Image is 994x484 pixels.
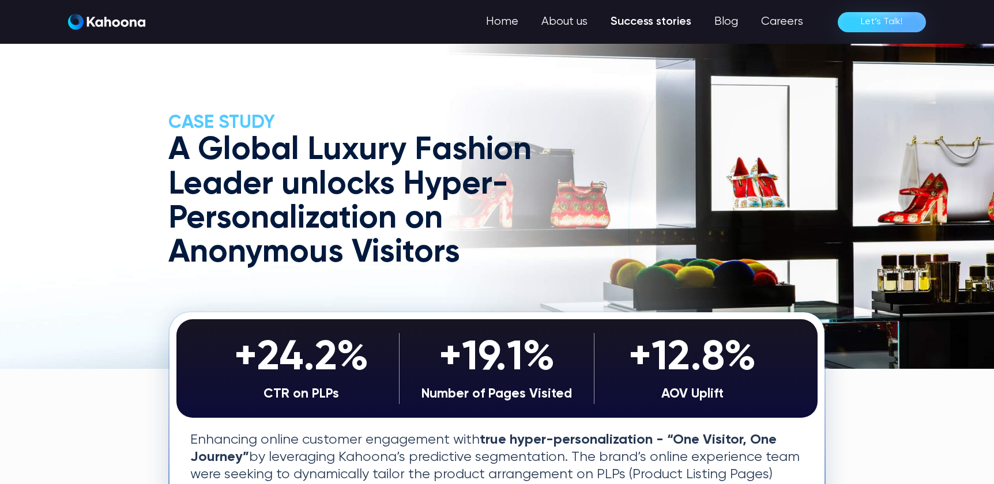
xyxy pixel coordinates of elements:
a: About us [530,10,599,33]
h1: A Global Luxury Fashion Leader unlocks Hyper-Personalization on Anonymous Visitors [168,134,574,270]
div: +19.1% [405,333,589,384]
a: Success stories [599,10,703,33]
a: Home [475,10,530,33]
h2: CASE Study [168,112,574,134]
div: AOV Uplift [600,384,784,404]
a: Blog [703,10,750,33]
div: +12.8% [600,333,784,384]
a: Careers [750,10,815,33]
div: +24.2% [210,333,393,384]
strong: true hyper-personalization - “One Visitor, One Journey” [190,433,777,464]
a: home [68,14,145,31]
div: CTR on PLPs [210,384,393,404]
a: Let’s Talk! [838,12,926,32]
div: Number of Pages Visited [405,384,589,404]
img: Kahoona logo white [68,14,145,30]
div: Let’s Talk! [861,13,903,31]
